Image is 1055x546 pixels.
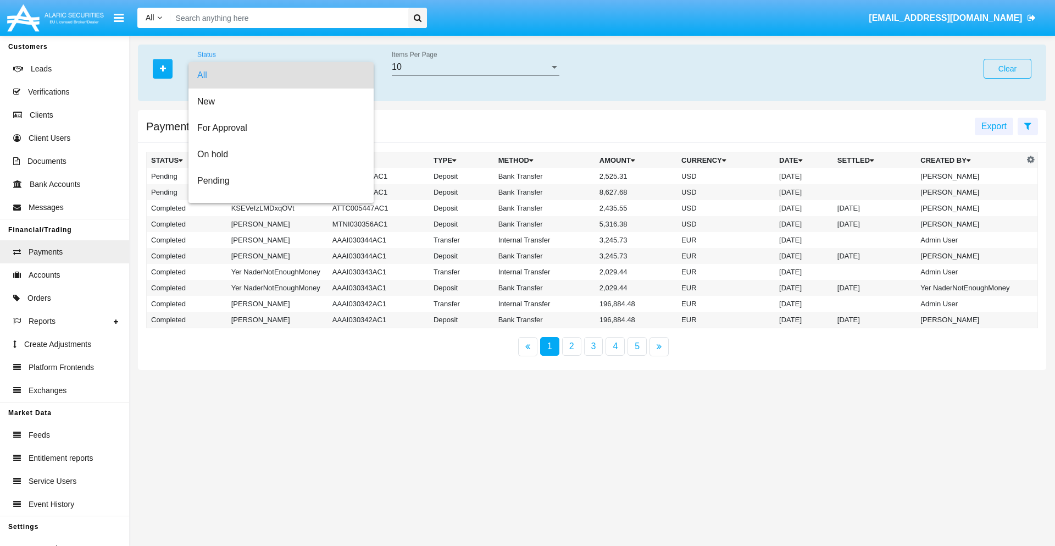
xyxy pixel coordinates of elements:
span: On hold [197,141,365,168]
span: Pending [197,168,365,194]
span: Rejected [197,194,365,220]
span: New [197,89,365,115]
span: All [197,62,365,89]
span: For Approval [197,115,365,141]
